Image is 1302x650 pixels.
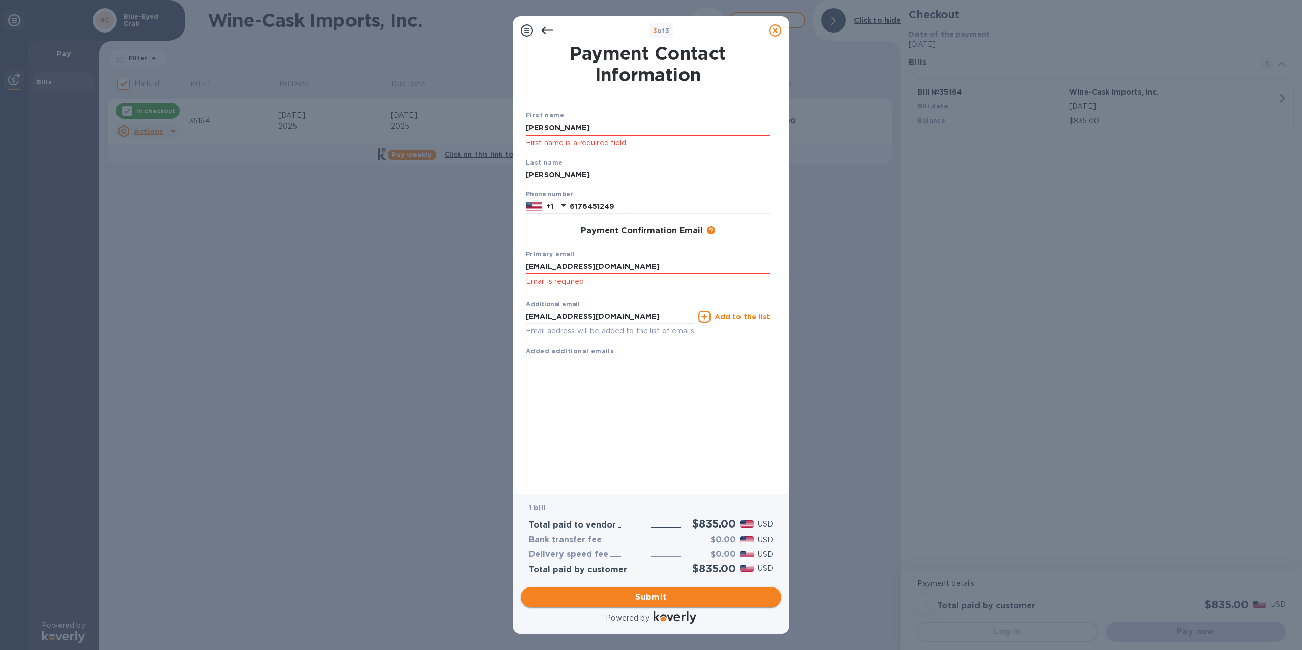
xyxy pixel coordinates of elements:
span: 3 [653,27,657,35]
input: Enter your last name [526,168,770,183]
h3: Delivery speed fee [529,550,608,560]
label: Additional email [526,301,580,307]
button: Submit [521,587,781,607]
p: USD [758,549,773,560]
b: Primary email [526,250,575,258]
h3: Bank transfer fee [529,535,602,545]
p: USD [758,535,773,545]
h2: $835.00 [692,562,736,575]
img: US [526,201,542,212]
label: Phone number [526,192,573,198]
img: USD [740,565,754,572]
b: of 3 [653,27,670,35]
p: USD [758,563,773,574]
b: 1 bill [529,504,545,512]
h3: Total paid to vendor [529,520,616,530]
input: Enter your phone number [570,199,770,214]
b: Last name [526,159,563,166]
u: Add to the list [715,313,770,321]
h3: $0.00 [711,550,736,560]
img: USD [740,520,754,528]
p: Email address will be added to the list of emails [526,325,694,337]
h2: $835.00 [692,517,736,530]
p: +1 [546,201,553,211]
input: Enter your primary name [526,259,770,274]
img: Logo [654,611,696,624]
p: Powered by [606,613,649,624]
img: USD [740,536,754,543]
p: USD [758,519,773,530]
img: USD [740,551,754,558]
h3: Total paid by customer [529,565,627,575]
input: Enter your first name [526,120,770,136]
h1: Payment Contact Information [526,43,770,85]
b: Added additional emails [526,347,614,355]
p: Email is required [526,275,770,287]
h3: $0.00 [711,535,736,545]
span: Submit [529,591,773,603]
h3: Payment Confirmation Email [581,226,703,236]
b: First name [526,111,564,119]
p: First name is a required field [526,137,770,149]
input: Enter additional email [526,309,694,324]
